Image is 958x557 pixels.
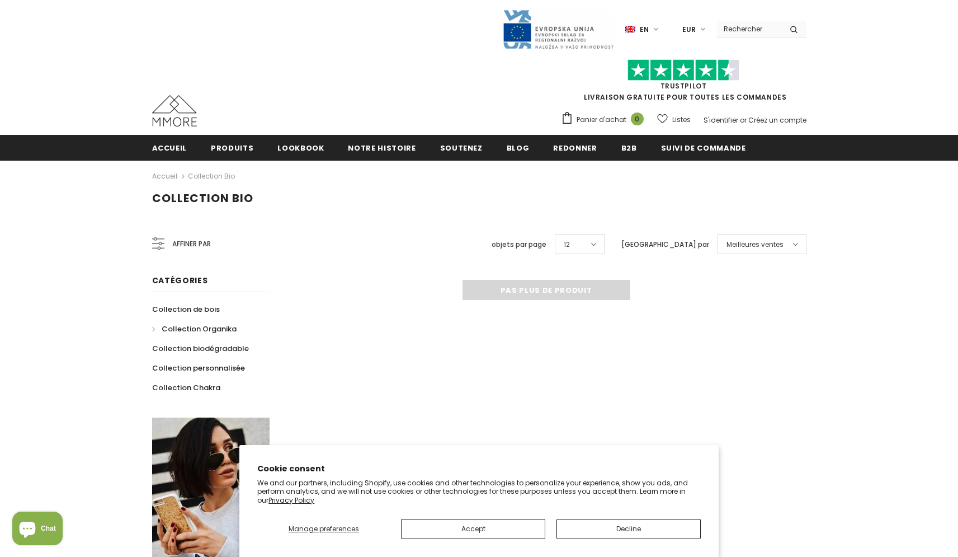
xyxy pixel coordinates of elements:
[657,110,691,129] a: Listes
[152,135,187,160] a: Accueil
[502,24,614,34] a: Javni Razpis
[621,143,637,153] span: B2B
[440,143,483,153] span: soutenez
[188,171,235,181] a: Collection Bio
[621,239,709,250] label: [GEOGRAPHIC_DATA] par
[507,135,530,160] a: Blog
[257,519,390,539] button: Manage preferences
[152,143,187,153] span: Accueil
[277,135,324,160] a: Lookbook
[152,378,220,397] a: Collection Chakra
[440,135,483,160] a: soutenez
[660,81,707,91] a: TrustPilot
[152,299,220,319] a: Collection de bois
[152,275,208,286] span: Catégories
[507,143,530,153] span: Blog
[152,304,220,315] span: Collection de bois
[553,135,597,160] a: Redonner
[726,239,784,250] span: Meilleures ventes
[556,519,701,539] button: Decline
[640,24,649,35] span: en
[152,319,237,339] a: Collection Organika
[661,135,746,160] a: Suivi de commande
[152,190,253,206] span: Collection Bio
[162,324,237,334] span: Collection Organika
[740,115,747,125] span: or
[257,479,701,505] p: We and our partners, including Shopify, use cookies and other technologies to personalize your ex...
[748,115,806,125] a: Créez un compte
[553,143,597,153] span: Redonner
[717,21,781,37] input: Search Site
[561,64,806,102] span: LIVRAISON GRATUITE POUR TOUTES LES COMMANDES
[152,363,245,373] span: Collection personnalisée
[172,238,211,250] span: Affiner par
[152,343,249,354] span: Collection biodégradable
[672,114,691,125] span: Listes
[625,25,635,34] img: i-lang-1.png
[152,382,220,393] span: Collection Chakra
[152,339,249,358] a: Collection biodégradable
[268,495,314,505] a: Privacy Policy
[561,111,649,128] a: Panier d'achat 0
[682,24,696,35] span: EUR
[152,95,197,127] img: Cas MMORE
[257,463,701,475] h2: Cookie consent
[152,170,177,183] a: Accueil
[348,135,416,160] a: Notre histoire
[211,143,253,153] span: Produits
[621,135,637,160] a: B2B
[348,143,416,153] span: Notre histoire
[277,143,324,153] span: Lookbook
[492,239,546,250] label: objets par page
[152,358,245,378] a: Collection personnalisée
[564,239,570,250] span: 12
[502,9,614,50] img: Javni Razpis
[577,114,626,125] span: Panier d'achat
[401,519,545,539] button: Accept
[661,143,746,153] span: Suivi de commande
[211,135,253,160] a: Produits
[704,115,738,125] a: S'identifier
[631,113,644,125] span: 0
[9,512,66,548] inbox-online-store-chat: Shopify online store chat
[627,59,739,81] img: Faites confiance aux étoiles pilotes
[289,524,359,533] span: Manage preferences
